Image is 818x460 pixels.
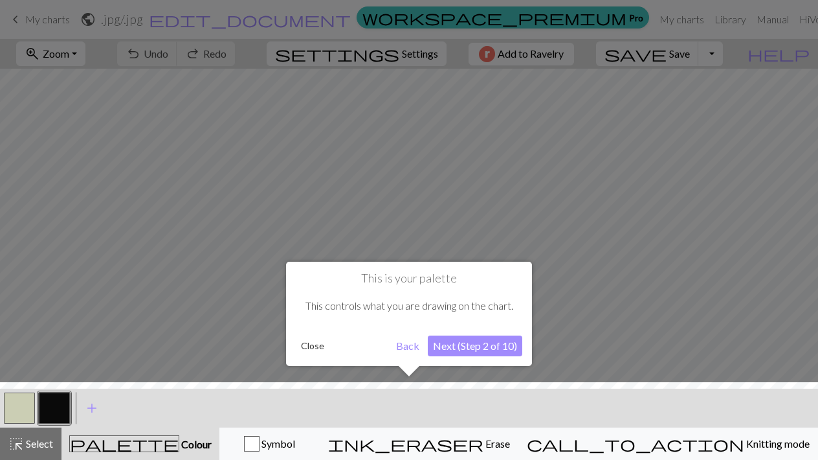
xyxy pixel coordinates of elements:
[391,336,425,356] button: Back
[296,336,329,356] button: Close
[428,336,522,356] button: Next (Step 2 of 10)
[296,271,522,286] h1: This is your palette
[296,286,522,326] div: This controls what you are drawing on the chart.
[286,262,532,366] div: This is your palette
